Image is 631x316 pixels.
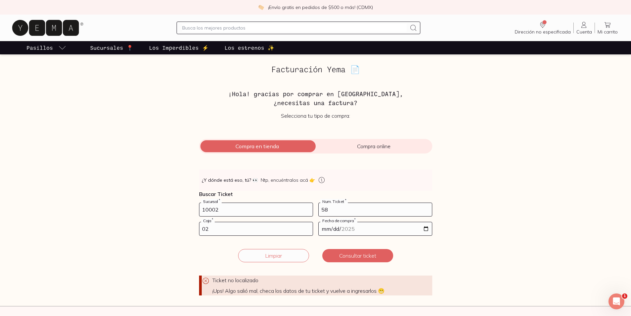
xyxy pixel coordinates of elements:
span: Dirección no especificada [515,29,571,35]
a: Dirección no especificada [512,21,573,35]
span: Ntp, encuéntralos acá 👉 [261,177,315,183]
label: Num. Ticket [320,199,348,204]
a: pasillo-todos-link [25,41,68,54]
span: 1 [622,293,627,299]
button: Consultar ticket [322,249,393,262]
span: Ticket no localizado [212,277,258,284]
p: ¡Envío gratis en pedidos de $500 o más! (CDMX) [268,4,373,11]
input: Busca los mejores productos [182,24,407,32]
p: Buscar Ticket [199,191,432,197]
a: Cuenta [574,21,595,35]
p: Los estrenos ✨ [225,44,274,52]
label: Sucursal [201,199,222,204]
span: 👀 [252,177,258,183]
label: Caja [201,218,215,223]
span: Compra en tienda [199,143,316,150]
span: Cuenta [576,29,592,35]
span: Mi carrito [598,29,618,35]
iframe: Intercom live chat [608,293,624,309]
h3: ¡Hola! gracias por comprar en [GEOGRAPHIC_DATA], ¿necesitas una factura? [199,90,432,107]
input: 14-05-2023 [319,222,432,235]
p: Sucursales 📍 [90,44,133,52]
a: Sucursales 📍 [89,41,134,54]
input: 728 [199,203,313,216]
a: Mi carrito [595,21,620,35]
h2: Facturación Yema 📄 [199,65,432,74]
p: Selecciona tu tipo de compra: [199,112,432,119]
a: Los Imperdibles ⚡️ [148,41,210,54]
input: 03 [199,222,313,235]
p: Los Imperdibles ⚡️ [149,44,209,52]
a: Los estrenos ✨ [223,41,276,54]
button: Limpiar [238,249,309,262]
input: 123 [319,203,432,216]
img: check [258,4,264,10]
strong: ¿Y dónde está eso, tú? [202,177,258,183]
span: ¡Ups! Algo salió mal, checa los datos de tu ticket y vuelve a ingresarlos 😬 [212,287,432,294]
label: Fecha de compra [320,218,357,223]
span: Compra online [316,143,432,150]
p: Pasillos [26,44,53,52]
